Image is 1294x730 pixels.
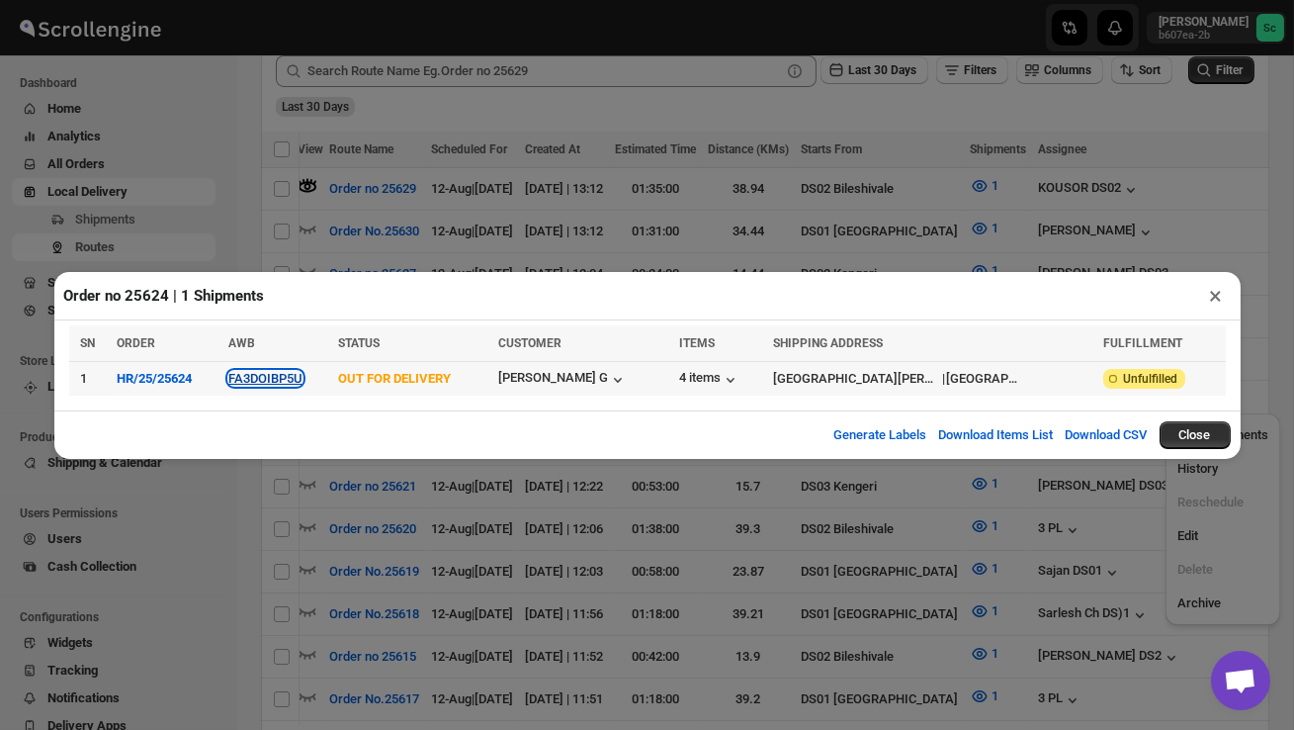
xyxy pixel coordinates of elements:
span: AWB [228,336,255,350]
button: Download Items List [927,415,1066,455]
div: [GEOGRAPHIC_DATA][PERSON_NAME], [GEOGRAPHIC_DATA] [773,369,941,389]
button: FA3DOIBP5U [228,371,302,386]
a: Open chat [1211,651,1270,710]
td: 1 [69,361,111,396]
span: STATUS [338,336,380,350]
div: | [773,369,1091,389]
button: Download CSV [1054,415,1160,455]
button: × [1202,282,1231,310]
button: HR/25/25624 [117,371,192,386]
div: [GEOGRAPHIC_DATA] [946,369,1019,389]
button: Close [1160,421,1231,449]
button: Generate Labels [822,415,939,455]
button: 4 items [679,370,740,390]
h2: Order no 25624 | 1 Shipments [64,286,265,306]
button: [PERSON_NAME] G [498,370,628,390]
span: SHIPPING ADDRESS [773,336,883,350]
span: ORDER [117,336,155,350]
span: SN [81,336,96,350]
span: OUT FOR DELIVERY [338,371,451,386]
span: CUSTOMER [498,336,561,350]
span: Unfulfilled [1123,371,1177,387]
span: FULFILLMENT [1103,336,1182,350]
span: ITEMS [679,336,715,350]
